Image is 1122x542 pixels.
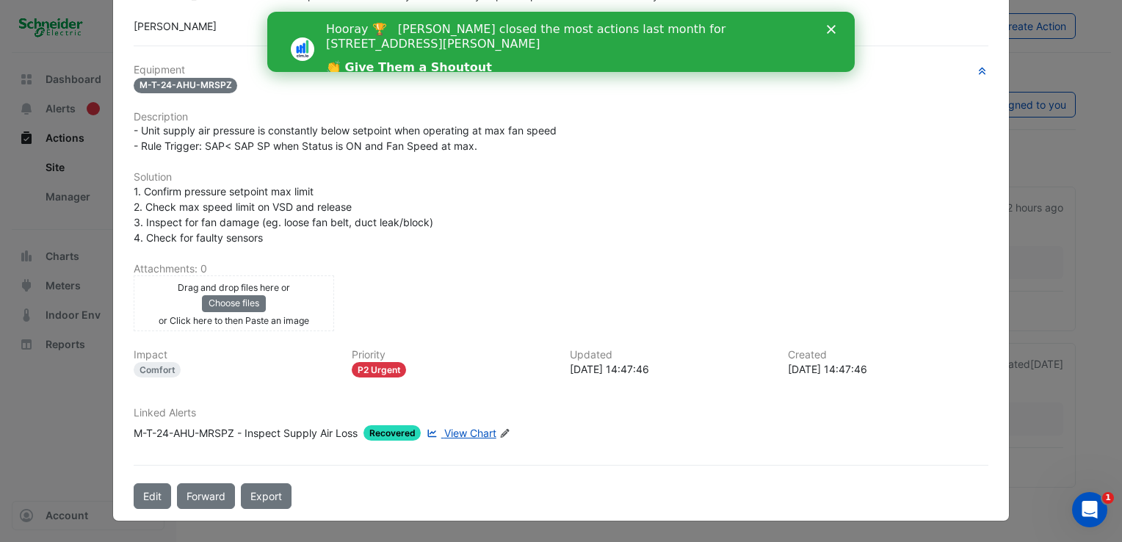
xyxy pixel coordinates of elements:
[1072,492,1107,527] iframe: Intercom live chat
[363,425,421,441] span: Recovered
[134,483,171,509] button: Edit
[177,483,235,509] button: Forward
[134,124,557,152] span: - Unit supply air pressure is constantly below setpoint when operating at max fan speed - Rule Tr...
[352,362,407,377] div: P2 Urgent
[788,349,988,361] h6: Created
[202,295,266,311] button: Choose files
[444,427,496,439] span: View Chart
[134,425,358,441] div: M-T-24-AHU-MRSPZ - Inspect Supply Air Loss
[570,349,770,361] h6: Updated
[788,361,988,377] div: [DATE] 14:47:46
[59,48,225,65] a: 👏 Give Them a Shoutout
[134,78,238,93] span: M-T-24-AHU-MRSPZ
[134,64,988,76] h6: Equipment
[352,349,552,361] h6: Priority
[570,361,770,377] div: [DATE] 14:47:46
[134,407,988,419] h6: Linked Alerts
[134,263,988,275] h6: Attachments: 0
[159,315,309,326] small: or Click here to then Paste an image
[1102,492,1114,504] span: 1
[134,349,334,361] h6: Impact
[424,425,496,441] a: View Chart
[241,483,292,509] a: Export
[499,428,510,439] fa-icon: Edit Linked Alerts
[178,282,290,293] small: Drag and drop files here or
[134,362,181,377] div: Comfort
[134,111,988,123] h6: Description
[134,185,433,244] span: 1. Confirm pressure setpoint max limit 2. Check max speed limit on VSD and release 3. Inspect for...
[560,13,574,22] div: Close
[267,12,855,72] iframe: Intercom live chat banner
[134,171,988,184] h6: Solution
